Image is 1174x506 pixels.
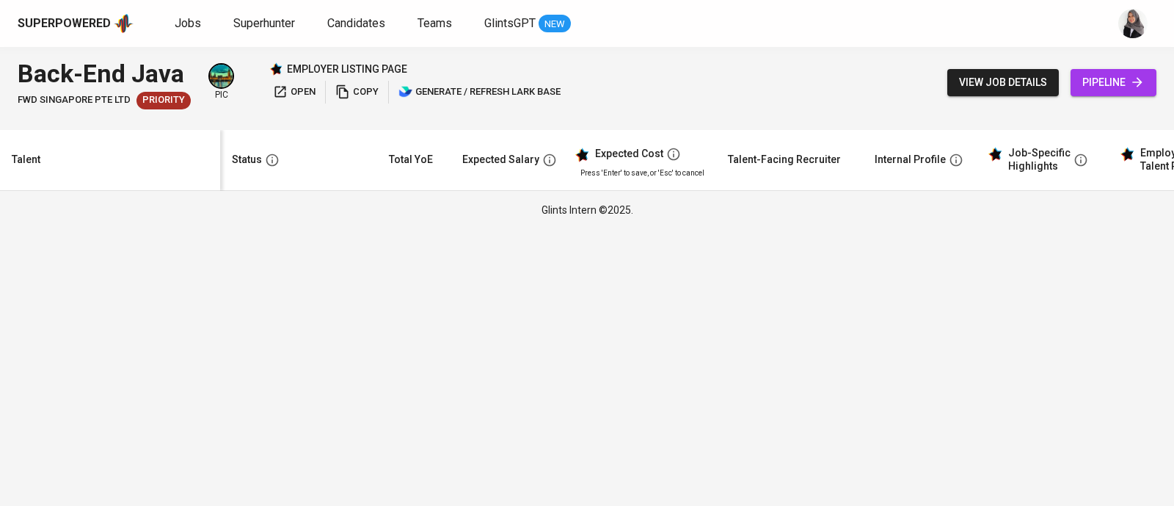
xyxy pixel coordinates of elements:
span: pipeline [1082,73,1145,92]
div: Total YoE [389,151,433,169]
span: view job details [959,73,1047,92]
span: Teams [418,16,452,30]
div: Talent-Facing Recruiter [728,151,841,169]
span: copy [335,84,379,101]
a: pipeline [1071,69,1156,96]
div: Back-End Java [18,56,191,92]
div: pic [208,63,234,101]
img: glints_star.svg [575,148,589,162]
p: employer listing page [287,62,407,76]
span: Priority [136,93,191,107]
span: NEW [539,17,571,32]
a: Candidates [327,15,388,33]
div: Talent [12,151,40,169]
div: Expected Salary [462,151,539,169]
div: New Job received from Demand Team [136,92,191,109]
button: lark generate / refresh lark base [395,81,564,104]
div: Job-Specific Highlights [1008,147,1071,173]
span: generate / refresh lark base [398,84,561,101]
img: lark [398,84,413,99]
span: FWD Singapore Pte Ltd [18,93,131,107]
span: GlintsGPT [484,16,536,30]
span: Jobs [175,16,201,30]
a: GlintsGPT NEW [484,15,571,33]
div: Expected Cost [595,148,663,161]
a: Jobs [175,15,204,33]
div: Internal Profile [875,151,946,169]
button: copy [332,81,382,104]
a: Teams [418,15,455,33]
img: Glints Star [269,62,282,76]
a: Superhunter [233,15,298,33]
span: Superhunter [233,16,295,30]
img: glints_star.svg [988,147,1002,162]
img: app logo [114,12,134,35]
img: sinta.windasari@glints.com [1118,9,1148,38]
span: Candidates [327,16,385,30]
button: open [269,81,319,104]
img: glints_star.svg [1120,147,1134,162]
a: Superpoweredapp logo [18,12,134,35]
div: Status [232,151,262,169]
p: Press 'Enter' to save, or 'Esc' to cancel [580,167,704,178]
button: view job details [947,69,1059,96]
div: Superpowered [18,15,111,32]
span: open [273,84,316,101]
img: a5d44b89-0c59-4c54-99d0-a63b29d42bd3.jpg [210,65,233,87]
